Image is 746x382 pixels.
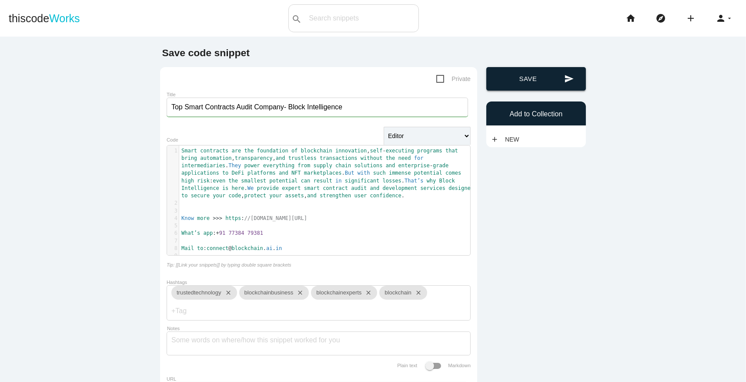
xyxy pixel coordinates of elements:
span: >>> [213,215,222,221]
span: and [276,155,285,161]
span: here [232,185,244,191]
span: : . . [181,245,282,251]
span: protect [244,193,267,199]
div: blockchain [379,286,427,300]
div: 6 [167,230,179,237]
div: 3 [167,207,179,215]
i: explore [656,4,666,32]
span: expert [282,185,301,191]
i: close [411,286,422,300]
span: Works [49,12,80,24]
span: secure [191,193,210,199]
i: close [293,286,304,300]
div: blockchainbusiness [239,286,309,300]
span: platforms [248,170,276,176]
label: URL [167,376,176,382]
span: smallest [241,178,266,184]
span: chain [335,162,351,169]
i: send [564,67,574,91]
span: potential [414,170,442,176]
span: of [291,148,298,154]
span: enterprise [398,162,430,169]
span: applications [181,170,219,176]
button: search [289,5,304,32]
span: and [279,170,288,176]
label: Notes [167,326,180,331]
span: comes [445,170,461,176]
label: Code [167,137,178,142]
b: Save code snippet [162,47,250,58]
span: intermediaries [181,162,225,169]
span: services [420,185,445,191]
span: your [269,193,282,199]
i: add [686,4,696,32]
i: person [716,4,726,32]
span: + [216,230,219,236]
span: assets [285,193,304,199]
span: Intelligence [181,185,219,191]
span: programs [417,148,442,154]
span: risk [197,178,210,184]
span: - [430,162,433,169]
span: can [301,178,311,184]
span: DeFi [232,170,244,176]
span: to [197,245,203,251]
span: ai [266,245,272,251]
span: https [225,215,241,221]
span: We [248,185,254,191]
span: automation [200,155,231,161]
span: : [181,230,263,236]
span: your [213,193,225,199]
span: @ [228,245,231,251]
div: 7 [167,237,179,245]
span: blockchain [301,148,332,154]
span: user [355,193,367,199]
span: and [307,193,317,199]
span: significant [345,178,379,184]
span: bring [181,155,197,161]
label: Hashtags [167,280,187,285]
span: app [204,230,213,236]
span: in [335,178,341,184]
input: What does this code do? [167,98,468,117]
span: contract [323,185,348,191]
span: in [276,245,282,251]
div: 9 [167,252,179,260]
span: transparency [235,155,273,161]
span: are [232,148,241,154]
span: What’s [181,230,200,236]
i: add [491,132,498,147]
span: That’s [405,178,423,184]
span: potential [269,178,298,184]
div: 1 [167,147,179,155]
span: executing [386,148,414,154]
span: result [314,178,332,184]
span: designed [448,185,474,191]
div: 8 [167,245,179,252]
a: addNew [491,132,524,147]
span: - [383,148,386,154]
span: transactions [320,155,358,161]
span: power [244,162,260,169]
i: arrow_drop_down [726,4,733,32]
span: Mail [181,245,194,251]
span: contracts [200,148,228,154]
span: the [386,155,395,161]
span: without [361,155,383,161]
span: Know [181,215,194,221]
span: //[DOMAIN_NAME][URL] [244,215,308,221]
span: code [228,193,241,199]
span: : [181,215,307,221]
span: more [197,215,210,221]
span: NFT [291,170,301,176]
span: is [222,185,228,191]
span: losses [383,178,401,184]
span: high [181,178,194,184]
span: to [222,170,228,176]
span: self [370,148,383,154]
span: to [181,193,187,199]
span: solutions [354,162,382,169]
span: and [370,185,380,191]
span: marketplaces [304,170,342,176]
span: But [345,170,355,176]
